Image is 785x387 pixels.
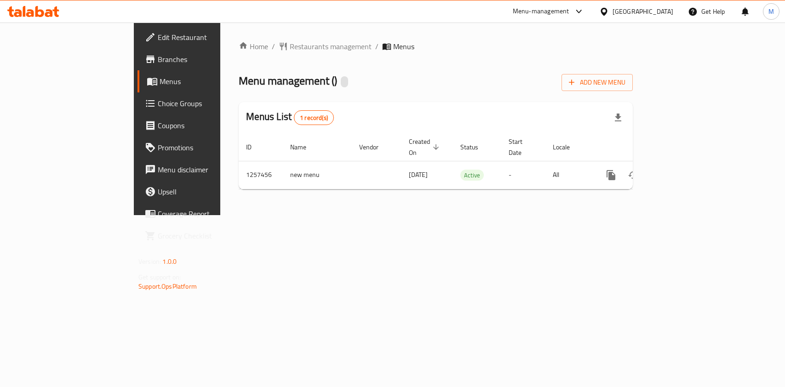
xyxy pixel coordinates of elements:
span: Get support on: [138,271,181,283]
span: Branches [158,54,258,65]
a: Menus [138,70,265,92]
span: Status [460,142,490,153]
nav: breadcrumb [239,41,633,52]
span: Active [460,170,484,181]
span: Upsell [158,186,258,197]
a: Promotions [138,137,265,159]
a: Coverage Report [138,203,265,225]
span: Locale [553,142,582,153]
button: Change Status [622,164,644,186]
td: new menu [283,161,352,189]
span: Coverage Report [158,208,258,219]
span: Grocery Checklist [158,230,258,241]
a: Support.OpsPlatform [138,280,197,292]
div: Export file [607,107,629,129]
a: Menu disclaimer [138,159,265,181]
span: ID [246,142,264,153]
td: - [501,161,545,189]
span: [DATE] [409,169,428,181]
a: Grocery Checklist [138,225,265,247]
li: / [272,41,275,52]
a: Restaurants management [279,41,372,52]
span: Menus [393,41,414,52]
span: Promotions [158,142,258,153]
span: M [768,6,774,17]
span: Start Date [509,136,534,158]
table: enhanced table [239,133,696,189]
th: Actions [593,133,696,161]
span: Name [290,142,318,153]
div: Total records count [294,110,334,125]
li: / [375,41,378,52]
span: Menu disclaimer [158,164,258,175]
span: 1.0.0 [162,256,177,267]
h2: Menus List [246,110,334,125]
a: Coupons [138,114,265,137]
td: All [545,161,593,189]
a: Edit Restaurant [138,26,265,48]
span: Vendor [359,142,390,153]
span: 1 record(s) [294,114,333,122]
a: Choice Groups [138,92,265,114]
span: Choice Groups [158,98,258,109]
div: [GEOGRAPHIC_DATA] [613,6,673,17]
span: Restaurants management [290,41,372,52]
a: Branches [138,48,265,70]
span: Created On [409,136,442,158]
span: Menu management ( ) [239,70,337,91]
span: Menus [160,76,258,87]
span: Edit Restaurant [158,32,258,43]
button: Add New Menu [562,74,633,91]
span: Coupons [158,120,258,131]
button: more [600,164,622,186]
span: Add New Menu [569,77,625,88]
a: Upsell [138,181,265,203]
span: Version: [138,256,161,267]
div: Menu-management [513,6,569,17]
